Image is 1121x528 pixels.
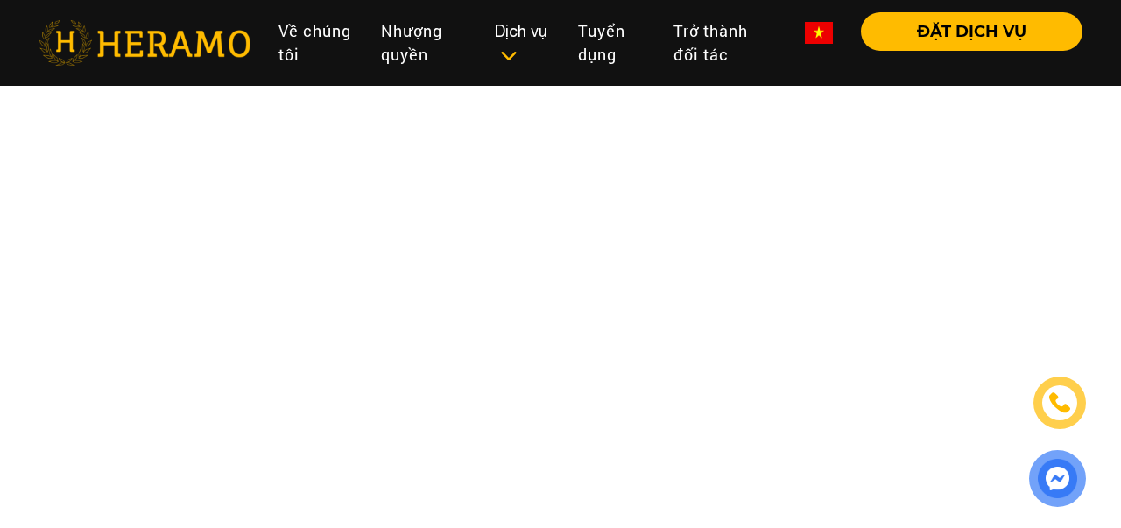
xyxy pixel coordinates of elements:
[1047,391,1073,415] img: phone-icon
[367,12,481,74] a: Nhượng quyền
[805,22,833,44] img: vn-flag.png
[495,19,550,67] div: Dịch vụ
[39,20,250,66] img: heramo-logo.png
[1036,379,1084,427] a: phone-icon
[847,24,1082,39] a: ĐẶT DỊCH VỤ
[564,12,659,74] a: Tuyển dụng
[499,47,518,65] img: subToggleIcon
[264,12,366,74] a: Về chúng tôi
[659,12,791,74] a: Trở thành đối tác
[861,12,1082,51] button: ĐẶT DỊCH VỤ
